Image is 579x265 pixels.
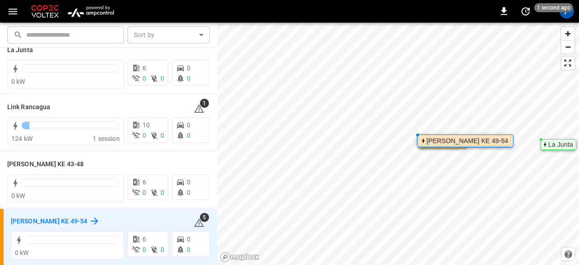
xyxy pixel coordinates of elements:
span: 0 [142,246,146,253]
span: 0 kW [11,78,25,85]
div: [PERSON_NAME] KE 49-54 [427,138,508,144]
span: 0 kW [15,249,29,256]
button: Zoom out [561,40,574,53]
span: 0 [187,246,190,253]
span: 10 [142,121,150,129]
span: 0 [161,75,164,82]
span: 0 [187,178,190,186]
span: 1 [200,99,209,108]
span: 0 [161,132,164,139]
span: 0 [187,236,190,243]
div: Map marker [417,135,513,147]
span: 1 session [93,135,119,142]
span: 6 [142,236,146,243]
div: La Junta [548,142,573,147]
a: Mapbox homepage [220,252,260,262]
span: 0 kW [11,192,25,199]
h6: Link Rancagua [7,102,50,112]
button: Zoom in [561,27,574,40]
span: 6 [142,178,146,186]
button: set refresh interval [518,4,533,19]
span: 0 [161,246,164,253]
h6: Loza Colon KE 43-48 [7,159,84,169]
span: 0 [142,132,146,139]
span: 5 [200,213,209,222]
span: 0 [187,132,190,139]
canvas: Map [217,23,579,265]
span: 0 [187,75,190,82]
span: 6 [142,64,146,72]
span: 0 [142,75,146,82]
span: 124 kW [11,135,33,142]
h6: Loza Colon KE 49-54 [11,217,87,226]
span: 1 second ago [534,3,573,12]
span: 0 [161,189,164,196]
span: 0 [142,189,146,196]
span: 0 [187,189,190,196]
div: Map marker [541,139,576,150]
img: Customer Logo [29,3,61,20]
h6: La Junta [7,45,33,55]
span: 0 [187,121,190,129]
span: Zoom out [561,41,574,53]
img: ampcontrol.io logo [64,3,117,20]
span: 0 [187,64,190,72]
